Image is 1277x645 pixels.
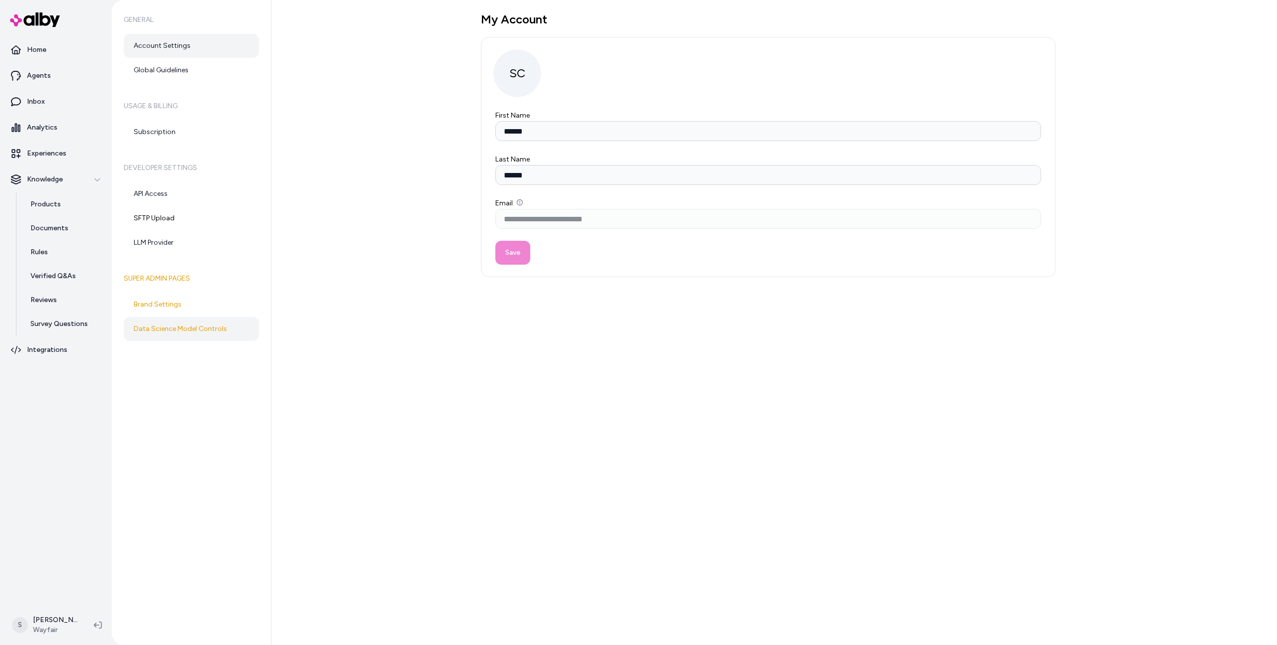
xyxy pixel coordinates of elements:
[495,155,530,163] label: Last Name
[4,338,108,362] a: Integrations
[124,182,259,206] a: API Access
[124,92,259,120] h6: Usage & Billing
[124,317,259,341] a: Data Science Model Controls
[30,295,57,305] p: Reviews
[10,12,60,27] img: alby Logo
[4,142,108,165] a: Experiences
[27,149,66,159] p: Experiences
[27,174,63,184] p: Knowledge
[6,609,86,641] button: S[PERSON_NAME]Wayfair
[20,264,108,288] a: Verified Q&As
[20,240,108,264] a: Rules
[4,167,108,191] button: Knowledge
[27,345,67,355] p: Integrations
[33,615,78,625] p: [PERSON_NAME]
[30,319,88,329] p: Survey Questions
[20,288,108,312] a: Reviews
[20,192,108,216] a: Products
[20,216,108,240] a: Documents
[30,247,48,257] p: Rules
[124,154,259,182] h6: Developer Settings
[124,206,259,230] a: SFTP Upload
[4,38,108,62] a: Home
[20,312,108,336] a: Survey Questions
[27,71,51,81] p: Agents
[124,58,259,82] a: Global Guidelines
[481,12,1056,27] h1: My Account
[27,123,57,133] p: Analytics
[30,199,61,209] p: Products
[124,293,259,317] a: Brand Settings
[517,199,523,205] button: Email
[27,97,45,107] p: Inbox
[495,199,523,207] label: Email
[124,231,259,255] a: LLM Provider
[27,45,46,55] p: Home
[30,271,76,281] p: Verified Q&As
[33,625,78,635] span: Wayfair
[124,120,259,144] a: Subscription
[495,111,530,120] label: First Name
[4,64,108,88] a: Agents
[124,34,259,58] a: Account Settings
[30,223,68,233] p: Documents
[4,90,108,114] a: Inbox
[124,265,259,293] h6: Super Admin Pages
[12,617,28,633] span: S
[4,116,108,140] a: Analytics
[124,6,259,34] h6: General
[493,49,541,97] span: SC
